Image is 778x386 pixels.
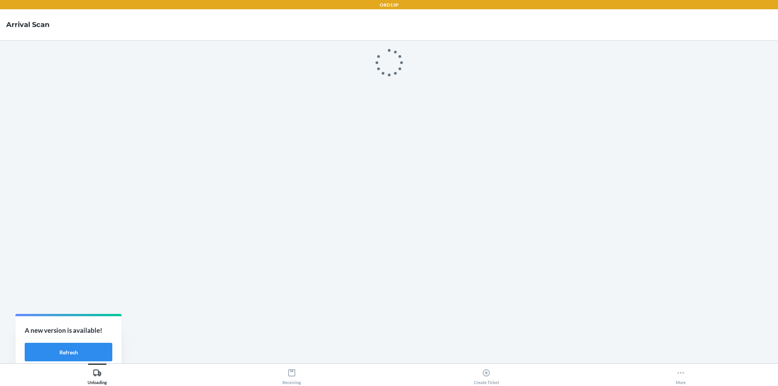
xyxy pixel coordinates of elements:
[6,20,49,30] h4: Arrival Scan
[282,366,301,385] div: Receiving
[25,343,112,361] button: Refresh
[583,364,778,385] button: More
[380,2,399,8] p: ORD13P
[194,364,389,385] button: Receiving
[88,366,107,385] div: Unloading
[25,325,112,335] p: A new version is available!
[389,364,583,385] button: Create Ticket
[474,366,499,385] div: Create Ticket
[676,366,686,385] div: More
